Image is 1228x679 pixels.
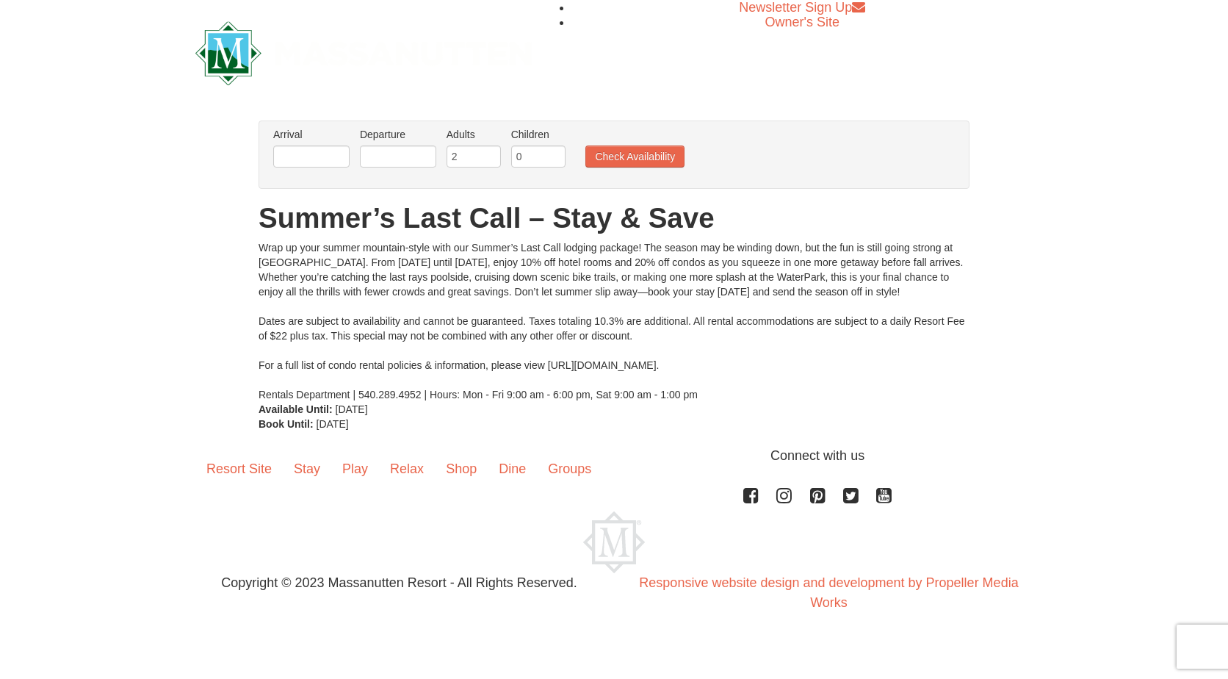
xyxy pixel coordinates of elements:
[360,127,436,142] label: Departure
[447,127,501,142] label: Adults
[488,446,537,492] a: Dine
[336,403,368,415] span: [DATE]
[259,403,333,415] strong: Available Until:
[195,21,532,85] img: Massanutten Resort Logo
[379,446,435,492] a: Relax
[511,127,566,142] label: Children
[317,418,349,430] span: [DATE]
[283,446,331,492] a: Stay
[537,446,602,492] a: Groups
[583,511,645,573] img: Massanutten Resort Logo
[435,446,488,492] a: Shop
[585,145,685,168] button: Check Availability
[639,575,1018,610] a: Responsive website design and development by Propeller Media Works
[259,418,314,430] strong: Book Until:
[273,127,350,142] label: Arrival
[765,15,839,29] a: Owner's Site
[195,34,532,68] a: Massanutten Resort
[184,573,614,593] p: Copyright © 2023 Massanutten Resort - All Rights Reserved.
[259,204,969,233] h1: Summer’s Last Call – Stay & Save
[195,446,283,492] a: Resort Site
[195,446,1033,466] p: Connect with us
[331,446,379,492] a: Play
[259,240,969,402] div: Wrap up your summer mountain-style with our Summer’s Last Call lodging package! The season may be...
